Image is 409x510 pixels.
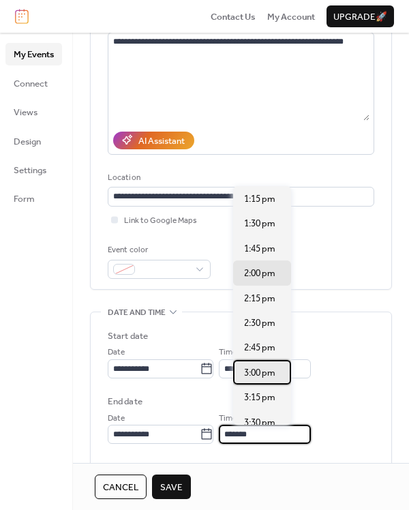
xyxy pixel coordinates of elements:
span: Date and time [108,306,166,320]
button: Upgrade🚀 [327,5,394,27]
span: Settings [14,164,46,177]
span: Connect [14,77,48,91]
button: Save [152,475,191,499]
span: 2:00 pm [244,267,275,280]
button: Cancel [95,475,147,499]
span: 3:30 pm [244,416,275,430]
a: My Events [5,43,62,65]
div: Location [108,171,372,185]
a: Design [5,130,62,152]
span: 2:45 pm [244,341,275,355]
a: Settings [5,159,62,181]
span: Views [14,106,37,119]
a: Form [5,187,62,209]
span: Upgrade 🚀 [333,10,387,24]
span: Time [219,412,237,425]
a: Views [5,101,62,123]
span: 1:15 pm [244,192,275,206]
span: Form [14,192,35,206]
span: Date [108,412,125,425]
span: 3:00 pm [244,366,275,380]
span: My Account [267,10,315,24]
a: Contact Us [211,10,256,23]
button: AI Assistant [113,132,194,149]
a: My Account [267,10,315,23]
span: Design [14,135,41,149]
div: AI Assistant [138,134,185,148]
div: Event color [108,243,208,257]
span: Cancel [103,481,138,494]
div: End date [108,395,142,408]
span: 3:15 pm [244,391,275,404]
span: 2:30 pm [244,316,275,330]
span: Time [219,346,237,359]
img: logo [15,9,29,24]
span: My Events [14,48,54,61]
span: Link to Google Maps [124,214,197,228]
span: All day [124,461,148,475]
span: Save [160,481,183,494]
span: 2:15 pm [244,292,275,305]
span: Date [108,346,125,359]
a: Connect [5,72,62,94]
div: Start date [108,329,148,343]
span: Contact Us [211,10,256,24]
span: 1:30 pm [244,217,275,230]
span: 1:45 pm [244,242,275,256]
